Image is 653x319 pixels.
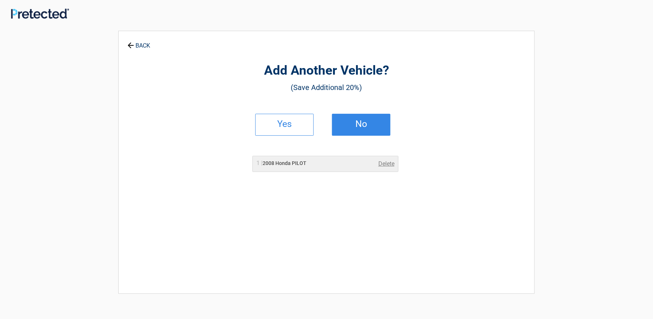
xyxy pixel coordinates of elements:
a: Delete [378,159,394,168]
h2: No [340,121,383,127]
h2: Yes [263,121,306,127]
h2: Add Another Vehicle? [159,62,494,79]
img: Main Logo [11,8,69,19]
h2: 2008 Honda PILOT [256,159,306,167]
a: BACK [126,36,152,49]
span: 1 | [256,159,263,166]
h3: (Save Additional 20%) [159,81,494,94]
